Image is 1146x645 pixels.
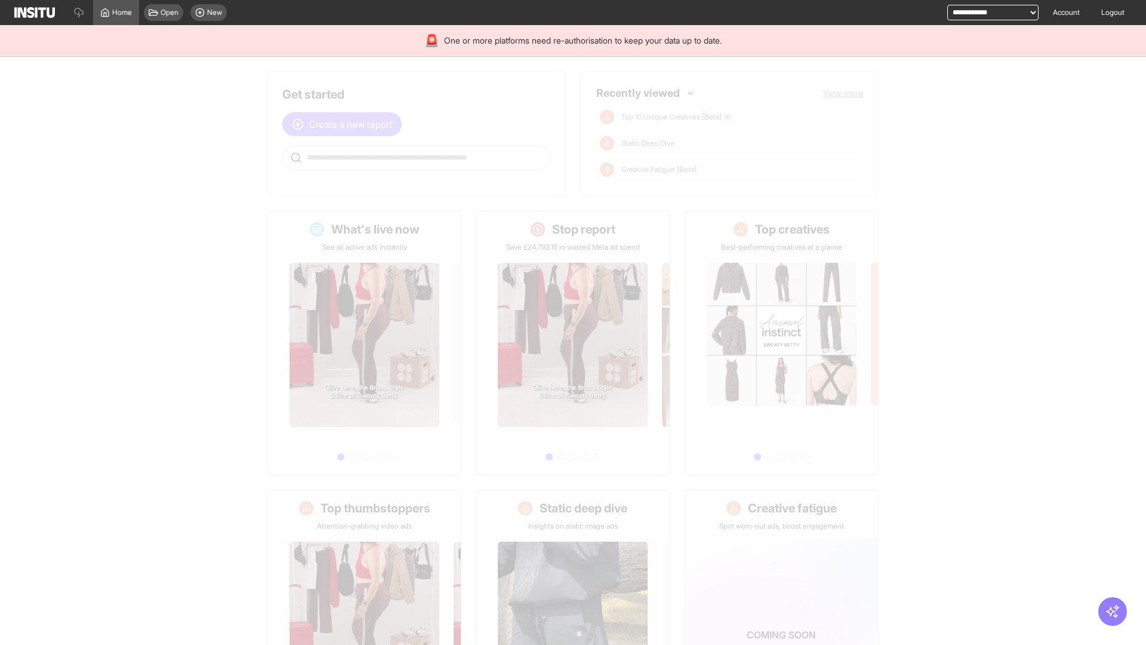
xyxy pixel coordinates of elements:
span: One or more platforms need re-authorisation to keep your data up to date. [444,35,722,47]
span: Home [112,8,132,17]
span: New [207,8,222,17]
div: 🚨 [424,32,439,49]
span: Open [161,8,178,17]
img: Logo [14,7,55,18]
